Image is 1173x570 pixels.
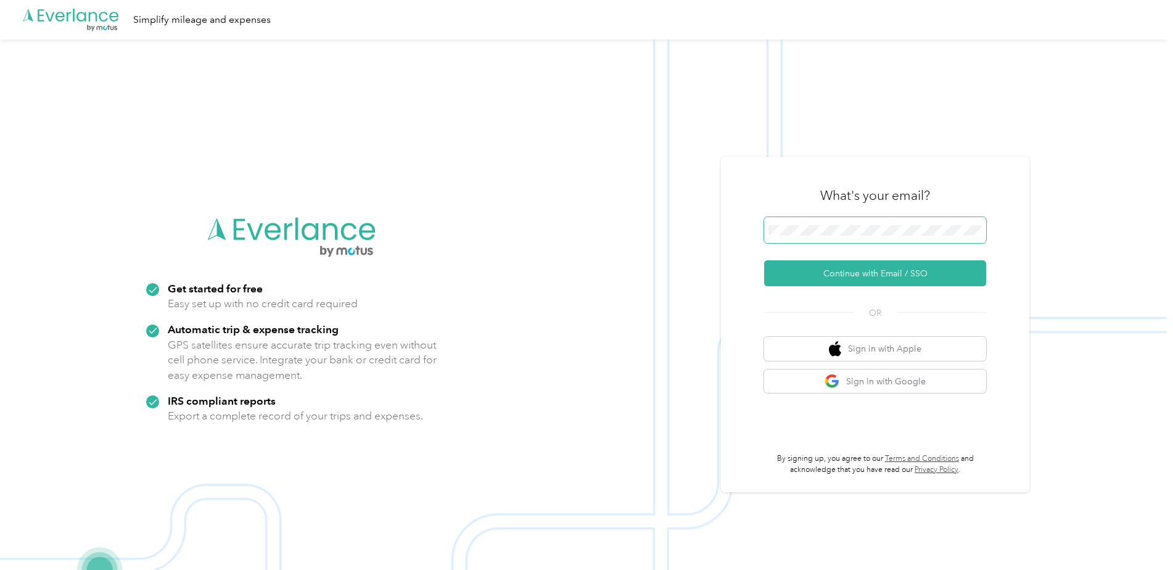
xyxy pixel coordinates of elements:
div: Simplify mileage and expenses [133,12,271,28]
p: Easy set up with no credit card required [168,296,358,312]
h3: What's your email? [820,187,930,204]
img: google logo [825,374,840,389]
strong: Automatic trip & expense tracking [168,323,339,336]
p: By signing up, you agree to our and acknowledge that you have read our . [764,453,986,475]
button: Continue with Email / SSO [764,260,986,286]
strong: IRS compliant reports [168,394,276,407]
button: google logoSign in with Google [764,370,986,394]
p: GPS satellites ensure accurate trip tracking even without cell phone service. Integrate your bank... [168,337,437,383]
button: apple logoSign in with Apple [764,337,986,361]
p: Export a complete record of your trips and expenses. [168,408,423,424]
span: OR [854,307,897,320]
a: Privacy Policy [915,465,958,474]
strong: Get started for free [168,282,263,295]
a: Terms and Conditions [885,454,959,463]
img: apple logo [829,341,841,357]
